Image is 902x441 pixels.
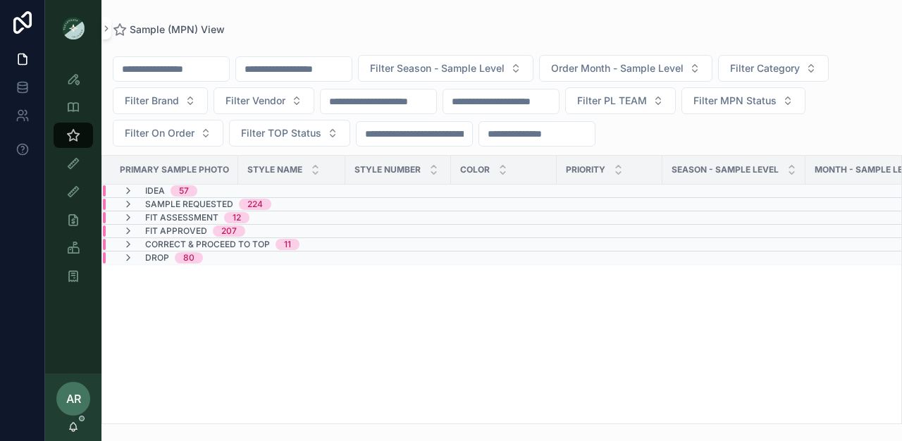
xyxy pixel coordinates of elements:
button: Select Button [565,87,676,114]
span: Fit Assessment [145,212,218,223]
span: Sample Requested [145,199,233,210]
span: Filter Category [730,61,800,75]
div: 207 [221,225,237,237]
button: Select Button [113,120,223,147]
button: Select Button [229,120,350,147]
span: Filter Vendor [225,94,285,108]
span: Sample (MPN) View [130,23,225,37]
span: Idea [145,185,165,197]
span: Season - Sample Level [672,164,779,175]
div: 12 [233,212,241,223]
button: Select Button [358,55,533,82]
span: Filter On Order [125,126,194,140]
span: Filter MPN Status [693,94,777,108]
span: Style Name [247,164,302,175]
span: Drop [145,252,169,263]
div: 11 [284,239,291,250]
span: PRIORITY [566,164,605,175]
button: Select Button [539,55,712,82]
span: Filter Brand [125,94,179,108]
span: Order Month - Sample Level [551,61,684,75]
div: 57 [179,185,189,197]
div: 224 [247,199,263,210]
span: AR [66,390,81,407]
span: Style Number [354,164,421,175]
span: PRIMARY SAMPLE PHOTO [120,164,229,175]
span: Fit Approved [145,225,207,237]
span: Correct & Proceed to TOP [145,239,270,250]
span: Filter TOP Status [241,126,321,140]
span: Filter Season - Sample Level [370,61,505,75]
span: Color [460,164,490,175]
img: App logo [62,17,85,39]
button: Select Button [113,87,208,114]
a: Sample (MPN) View [113,23,225,37]
div: scrollable content [45,56,101,307]
button: Select Button [681,87,805,114]
button: Select Button [214,87,314,114]
span: Filter PL TEAM [577,94,647,108]
button: Select Button [718,55,829,82]
div: 80 [183,252,194,263]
